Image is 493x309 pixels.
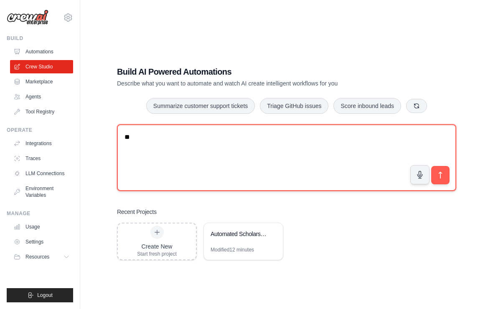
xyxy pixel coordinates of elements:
div: Create New [137,242,177,251]
a: Marketplace [10,75,73,88]
a: Automations [10,45,73,58]
button: Triage GitHub issues [260,98,328,114]
div: Manage [7,210,73,217]
p: Describe what you want to automate and watch AI create intelligent workflows for you [117,79,398,88]
a: Usage [10,220,73,234]
img: Logo [7,10,48,25]
a: Tool Registry [10,105,73,118]
button: Score inbound leads [333,98,401,114]
button: Summarize customer support tickets [146,98,255,114]
h3: Recent Projects [117,208,157,216]
a: Agents [10,90,73,103]
span: Logout [37,292,53,299]
div: Build [7,35,73,42]
a: Settings [10,235,73,249]
h1: Build AI Powered Automations [117,66,398,78]
div: Operate [7,127,73,133]
div: Start fresh project [137,251,177,257]
div: Modified 12 minutes [211,246,254,253]
a: Environment Variables [10,182,73,202]
a: LLM Connections [10,167,73,180]
button: Get new suggestions [406,99,427,113]
button: Click to speak your automation idea [410,165,429,184]
a: Traces [10,152,73,165]
iframe: Chat Widget [451,269,493,309]
button: Logout [7,288,73,302]
div: Automated Scholarship Application System [211,230,268,238]
button: Resources [10,250,73,264]
a: Crew Studio [10,60,73,73]
span: Resources [25,254,49,260]
a: Integrations [10,137,73,150]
